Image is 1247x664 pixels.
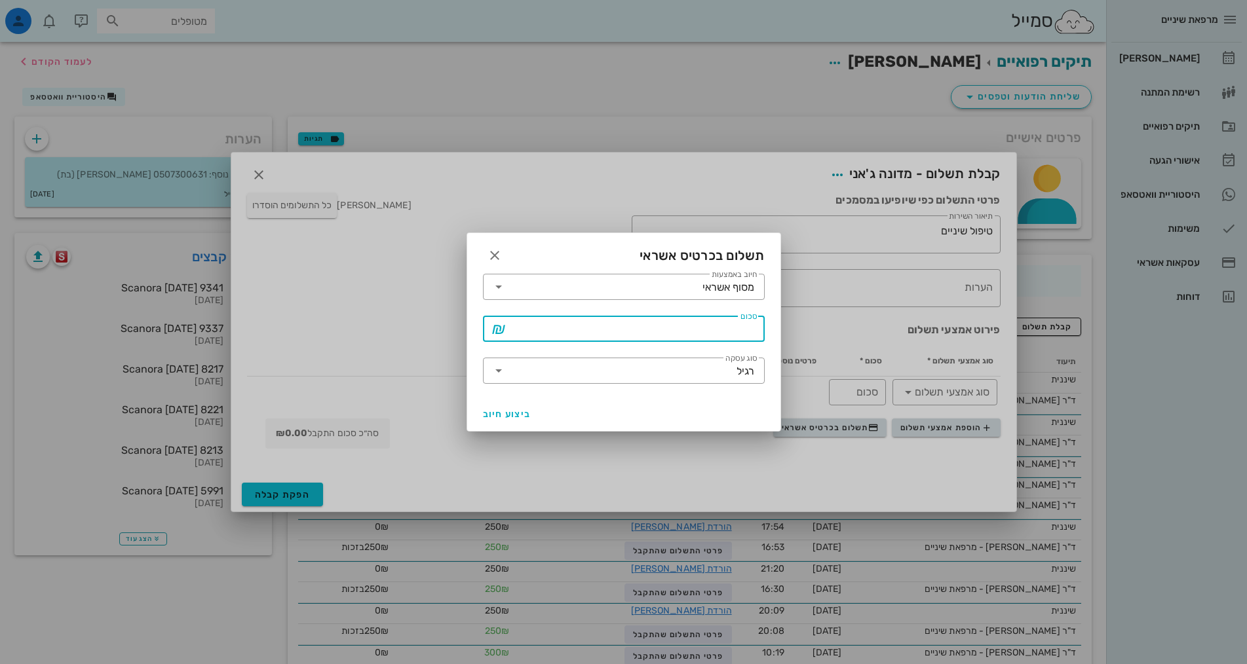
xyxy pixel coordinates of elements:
i: ₪ [492,321,505,337]
div: סוג עסקהרגיל [483,358,765,384]
label: סכום [740,312,757,322]
div: רגיל [737,365,754,377]
label: חיוב באמצעות [712,270,757,280]
button: ביצוע חיוב [478,402,537,426]
div: חיוב באמצעותמסוף אשראי [483,274,765,300]
span: ביצוע חיוב [483,409,531,420]
div: תשלום בכרטיס אשראי [467,233,780,274]
div: מסוף אשראי [702,282,754,293]
label: סוג עסקה [725,354,757,363]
